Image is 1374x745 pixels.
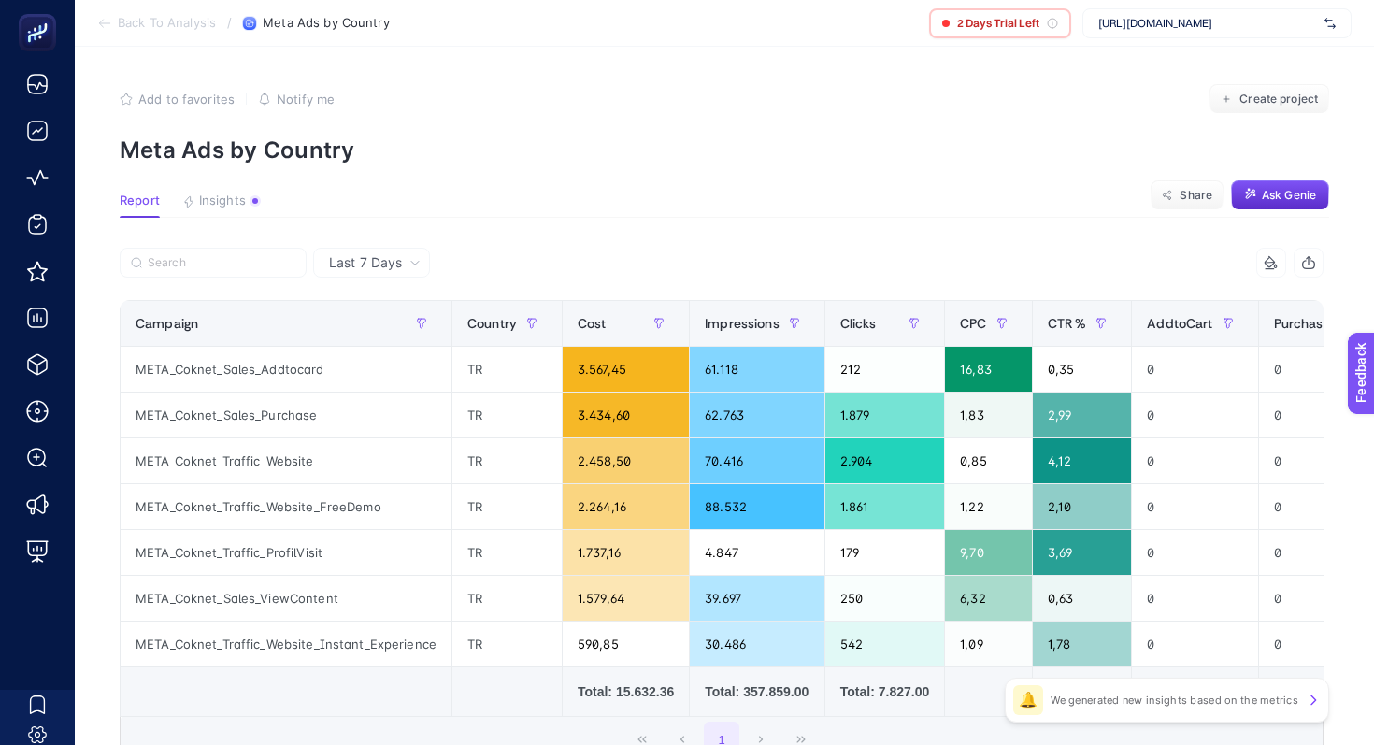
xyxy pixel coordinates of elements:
[945,347,1031,392] div: 16,83
[825,576,944,621] div: 250
[945,484,1031,529] div: 1,22
[825,393,944,437] div: 1.879
[945,576,1031,621] div: 6,32
[1147,316,1212,331] span: AddtoCart
[1151,180,1224,210] button: Share
[563,347,689,392] div: 3.567,45
[690,622,824,666] div: 30.486
[563,622,689,666] div: 590,85
[452,484,562,529] div: TR
[825,530,944,575] div: 179
[1132,347,1257,392] div: 0
[1132,438,1257,483] div: 0
[120,136,1329,164] p: Meta Ads by Country
[690,393,824,437] div: 62.763
[1239,92,1318,107] span: Create project
[1132,622,1257,666] div: 0
[1262,188,1316,203] span: Ask Genie
[1033,576,1132,621] div: 0,63
[118,16,216,31] span: Back To Analysis
[1209,84,1329,114] button: Create project
[945,438,1031,483] div: 0,85
[1132,484,1257,529] div: 0
[960,316,986,331] span: CPC
[329,253,402,272] span: Last 7 Days
[121,347,451,392] div: META_Coknet_Sales_Addtocard
[1033,530,1132,575] div: 3,69
[452,530,562,575] div: TR
[690,530,824,575] div: 4.847
[1132,393,1257,437] div: 0
[121,530,451,575] div: META_Coknet_Traffic_ProfilVisit
[563,530,689,575] div: 1.737,16
[578,682,674,701] div: Total: 15.632.36
[1324,14,1336,33] img: svg%3e
[258,92,335,107] button: Notify me
[945,530,1031,575] div: 9,70
[148,256,295,270] input: Search
[120,92,235,107] button: Add to favorites
[467,316,517,331] span: Country
[452,576,562,621] div: TR
[690,438,824,483] div: 70.416
[840,682,929,701] div: Total: 7.827.00
[563,484,689,529] div: 2.264,16
[138,92,235,107] span: Add to favorites
[1132,530,1257,575] div: 0
[690,484,824,529] div: 88.532
[1132,576,1257,621] div: 0
[121,438,451,483] div: META_Coknet_Traffic_Website
[121,576,451,621] div: META_Coknet_Sales_ViewContent
[1180,188,1212,203] span: Share
[1051,693,1298,708] p: We generated new insights based on the metrics
[578,316,607,331] span: Cost
[1048,316,1087,331] span: CTR %
[263,16,389,31] span: Meta Ads by Country
[945,622,1031,666] div: 1,09
[840,316,877,331] span: Clicks
[705,682,809,701] div: Total: 357.859.00
[1231,180,1329,210] button: Ask Genie
[136,316,198,331] span: Campaign
[121,484,451,529] div: META_Coknet_Traffic_Website_FreeDemo
[452,393,562,437] div: TR
[1033,438,1132,483] div: 4,12
[825,622,944,666] div: 542
[121,622,451,666] div: META_Coknet_Traffic_Website_Instant_Experience
[563,438,689,483] div: 2.458,50
[825,438,944,483] div: 2.904
[1033,484,1132,529] div: 2,10
[1033,347,1132,392] div: 0,35
[1013,685,1043,715] div: 🔔
[1033,622,1132,666] div: 1,78
[1098,16,1317,31] span: [URL][DOMAIN_NAME]
[1033,393,1132,437] div: 2,99
[563,576,689,621] div: 1.579,64
[11,6,71,21] span: Feedback
[452,438,562,483] div: TR
[1274,316,1331,331] span: Purchase
[705,316,780,331] span: Impressions
[199,193,246,208] span: Insights
[945,393,1031,437] div: 1,83
[277,92,335,107] span: Notify me
[825,347,944,392] div: 212
[120,193,160,208] span: Report
[452,347,562,392] div: TR
[563,393,689,437] div: 3.434,60
[825,484,944,529] div: 1.861
[690,347,824,392] div: 61.118
[957,16,1039,31] span: 2 Days Trial Left
[690,576,824,621] div: 39.697
[121,393,451,437] div: META_Coknet_Sales_Purchase
[452,622,562,666] div: TR
[227,15,232,30] span: /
